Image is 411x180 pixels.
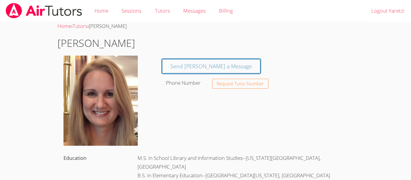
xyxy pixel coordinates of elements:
label: Phone Number [166,79,201,86]
button: Request Tutor Number [212,79,268,89]
a: Home [57,23,71,29]
span: Messages [183,7,206,14]
label: Education [63,154,86,161]
a: Tutors [73,23,88,29]
h1: [PERSON_NAME] [57,35,354,51]
img: airtutors_banner-c4298cdbf04f3fff15de1276eac7730deb9818008684d7c2e4769d2f7ddbe033.png [5,3,83,18]
img: avatar.png [63,56,138,146]
a: Send [PERSON_NAME] a Message [162,59,261,73]
div: › › [57,22,354,31]
span: [PERSON_NAME] [89,23,127,29]
span: Request Tutor Number [217,81,264,86]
